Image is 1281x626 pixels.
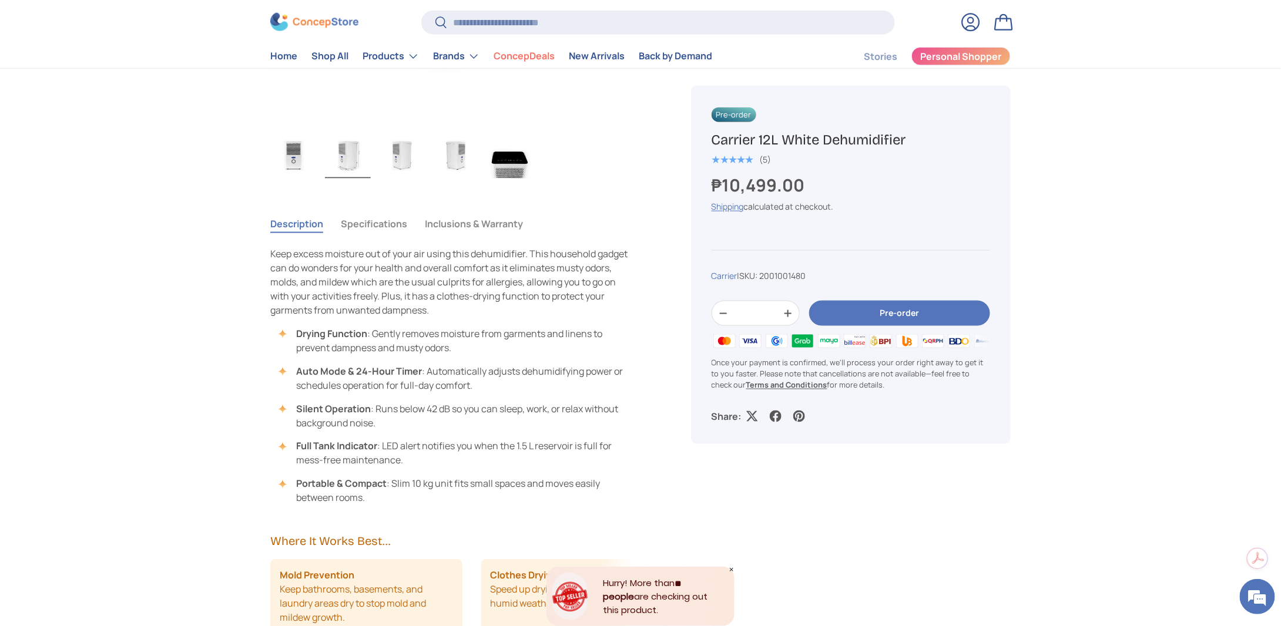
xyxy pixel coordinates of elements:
div: (5) [759,155,771,164]
div: Chat with us now [61,66,197,81]
strong: Portable & Compact [296,477,387,490]
li: : Runs below 42 dB so you can sleep, work, or relax without background noise. [282,402,635,430]
div: calculated at checkout. [712,200,990,213]
li: : Automatically adjusts dehumidifying power or schedules operation for full-day comfort. [282,364,635,392]
p: Share: [712,409,742,423]
img: gcash [764,332,790,349]
a: Carrier [712,270,737,281]
img: carrier-dehumidifier-12-liter-left-side-view-concepstore [379,132,425,179]
strong: Mold Prevention [280,568,354,583]
strong: ₱10,499.00 [712,173,808,197]
strong: Silent Operation [296,402,371,415]
span: ★★★★★ [712,154,753,166]
img: ConcepStore [270,13,358,31]
a: ConcepDeals [494,45,555,68]
span: 2001001480 [760,270,806,281]
summary: Brands [426,44,487,68]
a: Home [270,45,297,68]
li: : Slim 10 kg unit fits small spaces and moves easily between rooms. [282,477,635,505]
a: Shipping [712,201,744,212]
div: Close [729,567,735,573]
strong: Drying Function [296,327,367,340]
div: Minimize live chat window [193,6,221,34]
button: Inclusions & Warranty [425,210,523,237]
div: 5.0 out of 5.0 stars [712,154,753,165]
h1: Carrier 12L White Dehumidifier [712,131,990,149]
summary: Products [356,44,426,68]
strong: Full Tank Indicator [296,440,377,453]
h2: Where It Works Best... [270,533,635,550]
img: qrph [920,332,946,349]
span: Personal Shopper [921,52,1002,61]
img: master [712,332,737,349]
img: carrier-dehumidifier-12-liter-right-side-view-concepstore [433,132,479,179]
img: metrobank [973,332,998,349]
img: maya [816,332,841,349]
a: Shop All [311,45,348,68]
a: New Arrivals [569,45,625,68]
textarea: Type your message and hit 'Enter' [6,321,224,362]
li: : Gently removes moisture from garments and linens to prevent dampness and musty odors. [282,327,635,355]
img: carrier-dehumidifier-12-liter-full-view-concepstore [271,132,317,179]
img: visa [737,332,763,349]
img: ubp [894,332,920,349]
img: bpi [868,332,894,349]
img: carrier-dehumidifier-12-liter-top-with-buttons-view-concepstore [487,132,533,179]
li: : LED alert notifies you when the 1.5 L reservoir is full for mess-free maintenance. [282,439,635,467]
nav: Secondary [836,44,1011,68]
a: Stories [864,45,897,68]
img: carrier-dehumidifier-12-liter-left-side-with-dimensions-view-concepstore [325,132,371,179]
span: Pre-order [712,107,756,122]
span: | [737,270,806,281]
img: billease [842,332,868,349]
a: Terms and Conditions [746,379,827,390]
img: bdo [946,332,972,349]
p: Once your payment is confirmed, we'll process your order right away to get it to you faster. Plea... [712,357,990,391]
button: Pre-order [809,301,990,327]
nav: Primary [270,44,712,68]
button: Description [270,210,323,237]
button: Specifications [341,210,407,237]
img: grabpay [790,332,816,349]
strong: Auto Mode & 24-Hour Timer [296,365,422,378]
strong: Clothes Drying [491,568,558,583]
span: We're online! [68,148,162,267]
a: Personal Shopper [911,46,1011,65]
span: SKU: [740,270,758,281]
a: Back by Demand [639,45,712,68]
p: Keep excess moisture out of your air using this dehumidifier. This household gadget can do wonder... [270,247,635,317]
a: 5.0 out of 5.0 stars (5) [712,152,771,165]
